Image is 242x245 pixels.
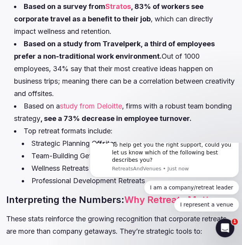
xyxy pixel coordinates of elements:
li: Wellness Retreats [22,162,236,175]
button: Quick reply: I represent a venue [87,55,152,69]
iframe: Intercom notifications message [87,143,242,216]
span: 1 [232,219,238,225]
strong: , see a 73% decrease in employee turnover. [40,114,192,122]
strong: Based on a survey from [24,2,105,10]
li: Professional Development Retreats [22,175,236,187]
li: Out of 1000 employees, 34% say that their most creative ideas happen on business trips; meaning t... [14,38,236,100]
li: Strategic Planning Offsites [22,137,236,150]
a: study from Deloitte [60,102,122,110]
li: Team-Building Getaways (scavenger hunts, kayaking) [22,150,236,162]
button: Quick reply: I am a company/retreat leader [57,38,152,52]
p: These stats reinforce the growing recognition that corporate retreats are more than company getaw... [6,213,236,238]
h3: Interpreting the Numbers: [6,193,236,206]
strong: Based on a study from Travelperk, a third of employees prefer a non-traditional work environment. [14,40,215,60]
li: , which can directly impact wellness and retention. [14,0,236,38]
div: Quick reply options [3,38,152,69]
iframe: Intercom live chat [216,219,234,237]
li: Top retreat formats include: [14,125,236,187]
p: Message from RetreatsAndVenues, sent Just now [25,23,146,30]
li: Based on a , firms with a robust team bonding strategy [14,100,236,125]
a: Stratos [105,2,131,10]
